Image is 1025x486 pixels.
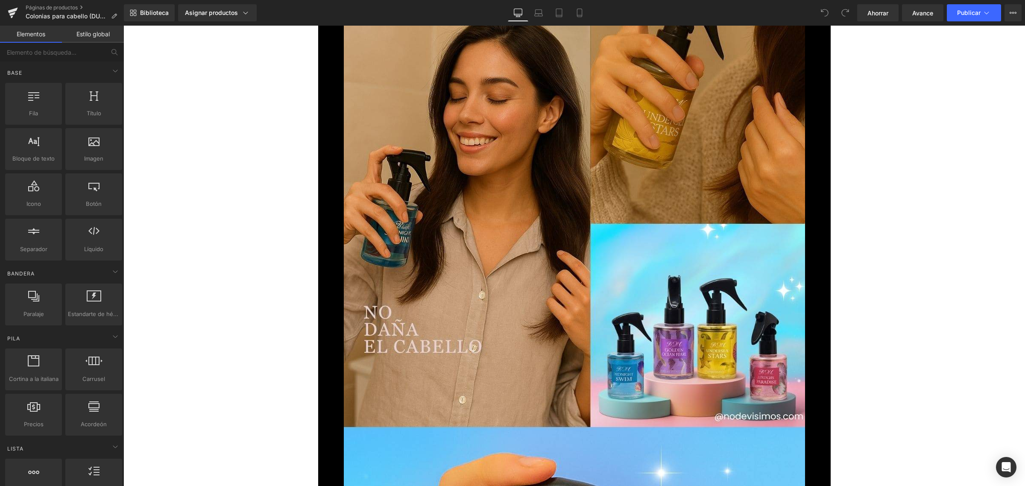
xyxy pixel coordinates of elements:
[23,310,44,317] font: Paralaje
[867,9,888,17] font: Ahorrar
[76,30,110,38] font: Estilo global
[86,200,102,207] font: Botón
[947,4,1001,21] button: Publicar
[26,200,41,207] font: Icono
[569,4,590,21] a: Móvil
[996,457,1016,477] div: Abrir Intercom Messenger
[7,70,22,76] font: Base
[9,375,59,382] font: Cortina a la italiana
[7,335,20,342] font: Pila
[508,4,528,21] a: De oficina
[549,4,569,21] a: Tableta
[68,310,122,317] font: Estandarte de héroe
[81,421,107,427] font: Acordeón
[84,246,103,252] font: Líquido
[816,4,833,21] button: Deshacer
[84,155,103,162] font: Imagen
[17,30,45,38] font: Elementos
[87,110,101,117] font: Título
[528,4,549,21] a: Computadora portátil
[957,9,981,16] font: Publicar
[26,4,124,11] a: Páginas de productos
[26,4,78,11] font: Páginas de productos
[82,375,105,382] font: Carrusel
[912,9,933,17] font: Avance
[26,12,129,20] font: Colonias para cabello (DUPLICADO)
[185,9,238,16] font: Asignar productos
[20,246,47,252] font: Separador
[902,4,943,21] a: Avance
[29,110,38,117] font: Fila
[140,9,169,16] font: Biblioteca
[7,445,23,452] font: Lista
[7,270,35,277] font: Bandera
[837,4,854,21] button: Rehacer
[24,421,44,427] font: Precios
[12,155,55,162] font: Bloque de texto
[1004,4,1022,21] button: Más
[124,4,175,21] a: Nueva Biblioteca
